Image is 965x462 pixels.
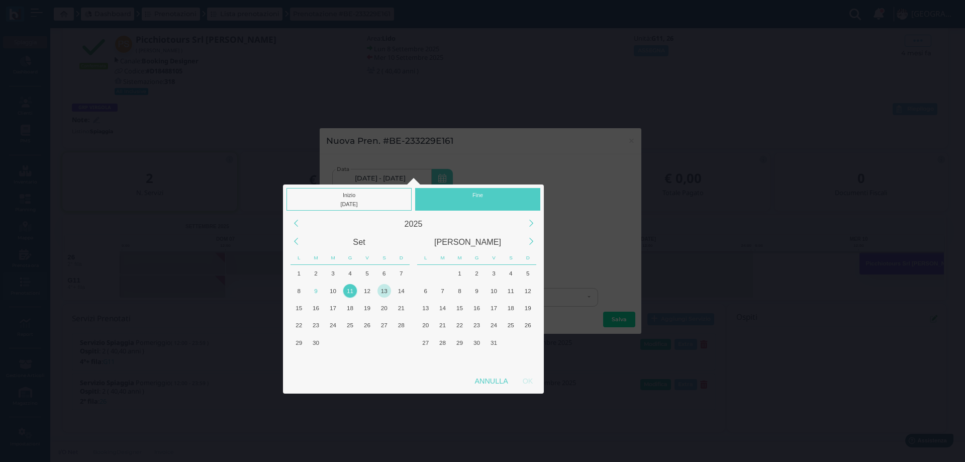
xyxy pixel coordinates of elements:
[375,282,393,299] div: Sabato, Settembre 13
[325,351,342,368] div: Mercoledì, Ottobre 8
[393,334,410,351] div: Domenica, Ottobre 5
[305,215,522,233] div: 2025
[291,282,308,299] div: Lunedì, Settembre 8
[291,251,308,265] div: Lunedì
[325,299,342,316] div: Mercoledì, Settembre 17
[436,318,449,332] div: 21
[485,282,502,299] div: Venerdì, Ottobre 10
[485,317,502,334] div: Venerdì, Ottobre 24
[325,334,342,351] div: Mercoledì, Ottobre 1
[291,317,308,334] div: Lunedì, Settembre 22
[519,265,536,282] div: Domenica, Ottobre 5
[504,318,518,332] div: 25
[419,336,432,349] div: 27
[436,336,449,349] div: 28
[419,284,432,298] div: 6
[292,301,306,315] div: 15
[309,284,323,298] div: 9
[343,318,357,332] div: 25
[502,317,519,334] div: Sabato, Ottobre 25
[360,266,374,280] div: 5
[359,251,376,265] div: Venerdì
[325,265,342,282] div: Mercoledì, Settembre 3
[291,351,308,368] div: Lunedì, Ottobre 6
[343,284,357,298] div: 11
[519,317,536,334] div: Domenica, Ottobre 26
[393,351,410,368] div: Domenica, Ottobre 12
[470,284,484,298] div: 9
[309,301,323,315] div: 16
[521,301,535,315] div: 19
[377,284,391,298] div: 13
[487,318,501,332] div: 24
[395,318,408,332] div: 28
[470,301,484,315] div: 16
[292,336,306,349] div: 29
[434,251,451,265] div: Martedì
[308,334,325,351] div: Martedì, Settembre 30
[470,266,484,280] div: 2
[468,282,486,299] div: Giovedì, Ottobre 9
[485,299,502,316] div: Venerdì, Ottobre 17
[292,284,306,298] div: 8
[285,213,307,234] div: Previous Year
[377,266,391,280] div: 6
[487,301,501,315] div: 17
[395,284,408,298] div: 14
[417,351,434,368] div: Lunedì, Novembre 3
[342,299,359,316] div: Giovedì, Settembre 18
[434,334,451,351] div: Martedì, Ottobre 28
[358,299,375,316] div: Venerdì, Settembre 19
[393,265,410,282] div: Domenica, Settembre 7
[453,318,466,332] div: 22
[502,334,519,351] div: Sabato, Novembre 1
[342,351,359,368] div: Giovedì, Ottobre 9
[326,301,340,315] div: 17
[343,266,357,280] div: 4
[453,266,466,280] div: 1
[395,266,408,280] div: 7
[358,282,375,299] div: Venerdì, Settembre 12
[451,265,468,282] div: Mercoledì, Ottobre 1
[520,231,542,252] div: Next Month
[292,266,306,280] div: 1
[470,336,484,349] div: 30
[436,301,449,315] div: 14
[375,317,393,334] div: Sabato, Settembre 27
[434,351,451,368] div: Martedì, Novembre 4
[468,299,486,316] div: Giovedì, Ottobre 16
[468,351,486,368] div: Giovedì, Novembre 6
[292,318,306,332] div: 22
[393,251,410,265] div: Domenica
[342,251,359,265] div: Giovedì
[453,336,466,349] div: 29
[308,317,325,334] div: Martedì, Settembre 23
[487,336,501,349] div: 31
[519,251,536,265] div: Domenica
[417,265,434,282] div: Lunedì, Settembre 29
[453,284,466,298] div: 8
[451,351,468,368] div: Mercoledì, Novembre 5
[291,299,308,316] div: Lunedì, Settembre 15
[342,317,359,334] div: Giovedì, Settembre 25
[468,265,486,282] div: Giovedì, Ottobre 2
[519,351,536,368] div: Domenica, Novembre 9
[308,251,325,265] div: Martedì
[520,213,542,234] div: Next Year
[521,284,535,298] div: 12
[375,251,393,265] div: Sabato
[326,284,340,298] div: 10
[434,265,451,282] div: Martedì, Settembre 30
[519,299,536,316] div: Domenica, Ottobre 19
[325,317,342,334] div: Mercoledì, Settembre 24
[451,317,468,334] div: Mercoledì, Ottobre 22
[434,317,451,334] div: Martedì, Ottobre 21
[502,351,519,368] div: Sabato, Novembre 8
[417,251,434,265] div: Lunedì
[291,334,308,351] div: Lunedì, Settembre 29
[308,265,325,282] div: Martedì, Settembre 2
[502,282,519,299] div: Sabato, Ottobre 11
[485,334,502,351] div: Venerdì, Ottobre 31
[285,231,307,252] div: Previous Month
[467,372,515,390] div: Annulla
